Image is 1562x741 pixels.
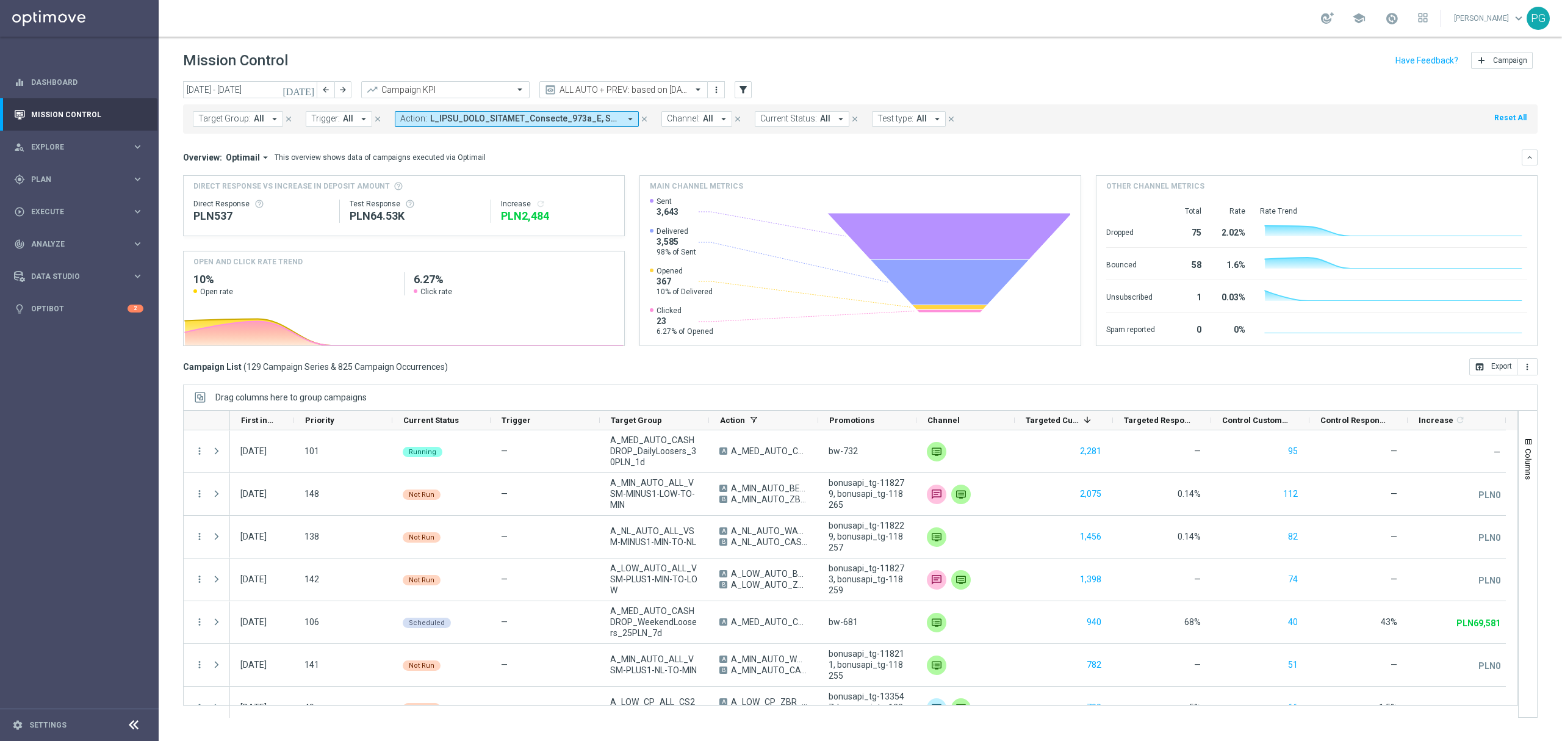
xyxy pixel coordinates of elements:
div: PLN537 [193,209,329,223]
input: Have Feedback? [1395,56,1458,65]
i: open_in_browser [1475,362,1485,372]
button: [DATE] [281,81,317,99]
span: Action [720,416,745,425]
span: Target Group: [198,114,251,124]
button: more_vert [194,446,205,457]
div: Press SPACE to select this row. [184,558,230,601]
span: A [719,618,727,626]
div: 0% [1216,319,1245,338]
span: Sent [657,197,678,206]
div: This overview shows data of campaigns executed via Optimail [275,152,486,163]
a: [PERSON_NAME]keyboard_arrow_down [1453,9,1527,27]
button: person_search Explore keyboard_arrow_right [13,142,144,152]
button: 2,075 [1079,486,1103,502]
div: Private message [927,527,946,547]
button: 66 [1287,700,1299,715]
i: [DATE] [283,84,315,95]
button: more_vert [194,488,205,499]
span: Action: [400,114,427,124]
span: Explore [31,143,132,151]
span: Analyze [31,240,132,248]
div: Press SPACE to select this row. [184,473,230,516]
span: Targeted Customers [1026,416,1079,425]
img: Private message [951,698,971,718]
span: A [719,485,727,492]
div: Press SPACE to select this row. [230,516,1506,558]
i: keyboard_arrow_right [132,141,143,153]
i: keyboard_arrow_right [132,173,143,185]
colored-tag: Not Run [403,488,441,500]
span: Channel [927,416,960,425]
span: A_NL_AUTO_WAGER_VSM-MINUS1-MIN-TO-NL_25do50_8d [731,526,808,537]
button: Test type: All arrow_drop_down [872,111,946,127]
div: Spam reported [1106,319,1155,338]
span: 98% of Sent [657,247,696,257]
colored-tag: Not Run [403,531,441,543]
button: 95 [1287,444,1299,459]
span: — [501,574,508,584]
div: Explore [14,142,132,153]
span: Calculate column [1453,413,1465,427]
span: 3,643 [657,206,678,217]
div: 08 Sep 2025, Monday [240,488,267,499]
span: bonusapi_tg-118229, bonusapi_tg-118257 [829,520,906,553]
i: more_vert [1522,362,1532,372]
span: All [343,114,353,124]
div: Total [1170,206,1201,216]
div: Row Groups [215,392,367,402]
span: A_NL_AUTO_CASHBACK_VSM-MINUS1-MIN-TO-NL_25do50_8d [731,537,808,548]
i: more_vert [194,616,205,627]
span: Test type: [877,114,913,124]
button: 1,398 [1079,572,1103,587]
span: school [1352,12,1366,25]
i: keyboard_arrow_right [132,270,143,282]
button: Trigger: All arrow_drop_down [306,111,372,127]
img: Private message [927,656,946,675]
button: more_vert [194,574,205,585]
button: play_circle_outline Execute keyboard_arrow_right [13,207,144,217]
i: arrow_drop_down [358,114,369,125]
span: A_LOW_AUTO_ALL_VSM-PLUS1-MIN-TO-LOW [610,563,699,596]
span: L_IPSU_DOLO_SITAMET_Consecte_973a_E, S_DOEI_TEMP_INC_UTL-ETDO6-MAG-AL-ENIM_908ad895_4m, V_QUIS_NO... [430,114,620,124]
i: close [851,115,859,123]
span: A_LOW_AUTO_ZBR_VSM-PLUS1-MIN-TO-LOW_50do20_8d [731,579,808,590]
span: A_MIN_AUTO_ZBR_VSM-MINUS1-LOW-TO-MIN_50do10_8d [731,494,808,505]
button: track_changes Analyze keyboard_arrow_right [13,239,144,249]
div: Press SPACE to select this row. [184,687,230,729]
button: 82 [1287,529,1299,544]
div: Press SPACE to select this row. [184,430,230,473]
div: Dropped [1106,222,1155,241]
span: Current Status: [760,114,817,124]
span: B [719,581,727,588]
span: Trigger [502,416,531,425]
div: 08 Sep 2025, Monday [240,574,267,585]
img: Optimail [927,698,946,718]
a: Mission Control [31,98,143,131]
div: lightbulb Optibot 2 [13,304,144,314]
div: Press SPACE to select this row. [230,644,1506,687]
div: 2 [128,305,143,313]
div: 2.02% [1216,222,1245,241]
div: 08 Sep 2025, Monday [240,531,267,542]
span: — [1194,446,1201,456]
i: close [947,115,956,123]
button: more_vert [710,82,722,97]
i: close [373,115,382,123]
div: gps_fixed Plan keyboard_arrow_right [13,175,144,184]
span: ) [445,361,448,372]
span: All [916,114,927,124]
div: PG [1527,7,1550,30]
span: 10% of Delivered [657,287,713,297]
i: close [284,115,293,123]
multiple-options-button: Export to CSV [1469,361,1538,371]
button: more_vert [194,659,205,670]
button: keyboard_arrow_down [1522,150,1538,165]
a: Optibot [31,292,128,325]
span: 142 [304,574,319,584]
div: Press SPACE to select this row. [184,644,230,687]
span: Columns [1524,449,1533,480]
span: bonusapi_tg-118279, bonusapi_tg-118265 [829,477,906,510]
